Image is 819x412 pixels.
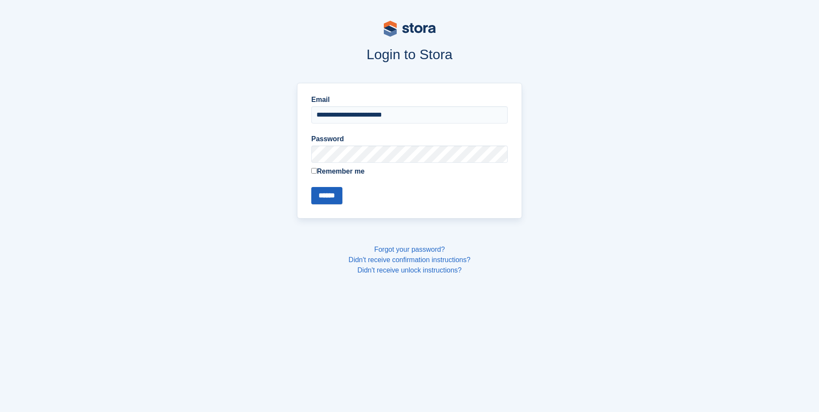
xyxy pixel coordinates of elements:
[311,134,508,144] label: Password
[374,246,445,253] a: Forgot your password?
[311,95,508,105] label: Email
[133,47,687,62] h1: Login to Stora
[311,168,317,174] input: Remember me
[384,21,436,37] img: stora-logo-53a41332b3708ae10de48c4981b4e9114cc0af31d8433b30ea865607fb682f29.svg
[348,256,470,263] a: Didn't receive confirmation instructions?
[357,266,462,274] a: Didn't receive unlock instructions?
[311,166,508,177] label: Remember me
